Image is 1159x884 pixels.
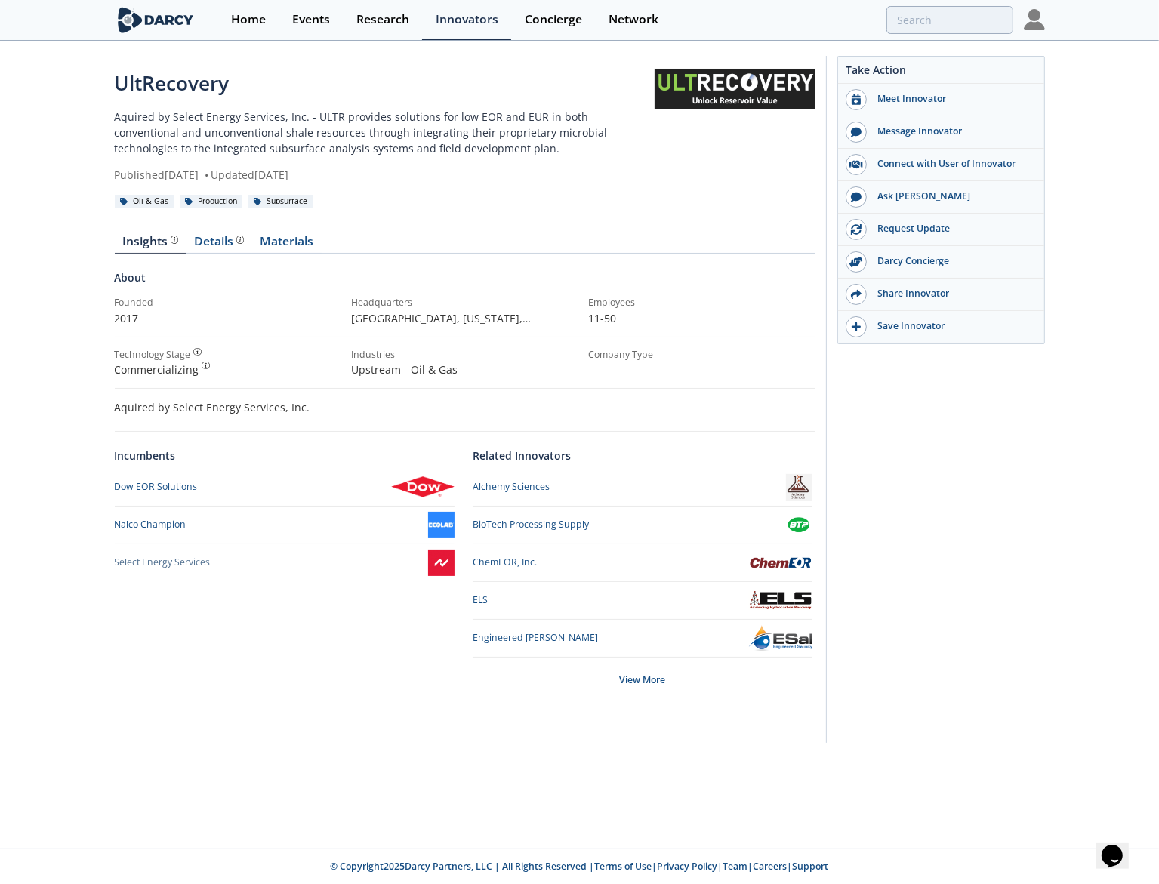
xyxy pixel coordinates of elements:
div: Message Innovator [867,125,1036,138]
p: -- [589,362,815,377]
a: Materials [252,236,322,254]
img: ELS [749,590,812,610]
a: Details [186,236,252,254]
div: Published [DATE] Updated [DATE] [115,167,655,183]
div: Founded [115,296,341,310]
a: BioTech Processing Supply BioTech Processing Supply [473,512,812,538]
span: Upstream - Oil & Gas [352,362,458,377]
div: Select Energy Services [115,556,211,569]
div: Connect with User of Innovator [867,157,1036,171]
div: Network [609,14,658,26]
div: Research [356,14,409,26]
div: Home [231,14,266,26]
div: Employees [589,296,815,310]
a: Careers [754,860,788,873]
div: UltRecovery [115,69,655,98]
div: Concierge [525,14,582,26]
div: Oil & Gas [115,195,174,208]
img: information.svg [202,362,210,370]
p: Aquired by Select Energy Services, Inc. - ULTR provides solutions for low EOR and EUR in both con... [115,109,655,156]
img: logo-wide.svg [115,7,197,33]
div: Take Action [838,62,1044,84]
div: Nalco Champion [115,518,186,531]
div: Innovators [436,14,498,26]
div: Industries [352,348,578,362]
button: Save Innovator [838,311,1044,343]
a: Support [793,860,829,873]
div: View More [473,658,812,703]
div: ELS [473,593,488,607]
div: BioTech Processing Supply [473,518,589,531]
a: Terms of Use [595,860,652,873]
div: Ask [PERSON_NAME] [867,189,1036,203]
div: Technology Stage [115,348,191,362]
div: Events [292,14,330,26]
a: Related Innovators [473,448,571,464]
span: • [202,168,211,182]
div: Engineered [PERSON_NAME] [473,631,598,645]
img: Alchemy Sciences [786,474,812,501]
img: information.svg [193,348,202,356]
div: Dow EOR Solutions [115,480,198,494]
div: Save Innovator [867,319,1036,333]
div: Alchemy Sciences [473,480,550,494]
a: Insights [115,236,186,254]
div: Insights [122,236,178,248]
img: Nalco Champion [428,512,455,538]
p: 11-50 [589,310,815,326]
img: Dow EOR Solutions [391,476,455,497]
a: Nalco Champion Nalco Champion [115,512,455,538]
a: Engineered [PERSON_NAME] Engineered Salinity [473,625,812,651]
img: Engineered Salinity [749,625,812,651]
a: Select Energy Services Select Energy Services [115,550,455,576]
div: Production [180,195,243,208]
div: Share Innovator [867,287,1036,300]
iframe: chat widget [1096,824,1144,869]
p: [GEOGRAPHIC_DATA], [US_STATE] , [GEOGRAPHIC_DATA] [352,310,578,326]
div: Darcy Concierge [867,254,1036,268]
div: Company Type [589,348,815,362]
div: Meet Innovator [867,92,1036,106]
a: ELS ELS [473,587,812,614]
a: Dow EOR Solutions Dow EOR Solutions [115,474,455,501]
p: Aquired by Select Energy Services, Inc. [115,399,815,415]
div: Subsurface [248,195,313,208]
a: Incumbents [115,448,176,464]
div: Details [194,236,244,248]
a: Team [723,860,748,873]
img: ChemEOR, Inc. [749,556,812,569]
img: BioTech Processing Supply [786,512,812,538]
a: ChemEOR, Inc. ChemEOR, Inc. [473,550,812,576]
img: information.svg [236,236,245,244]
p: © Copyright 2025 Darcy Partners, LLC | All Rights Reserved | | | | | [57,860,1102,873]
a: Privacy Policy [658,860,718,873]
img: information.svg [171,236,179,244]
input: Advanced Search [886,6,1013,34]
img: Profile [1024,9,1045,30]
p: 2017 [115,310,341,326]
div: About [115,270,815,296]
a: Alchemy Sciences Alchemy Sciences [473,474,812,501]
div: Headquarters [352,296,578,310]
img: Select Energy Services [428,550,455,576]
div: ChemEOR, Inc. [473,556,537,569]
div: Request Update [867,222,1036,236]
div: Commercializing [115,362,341,377]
